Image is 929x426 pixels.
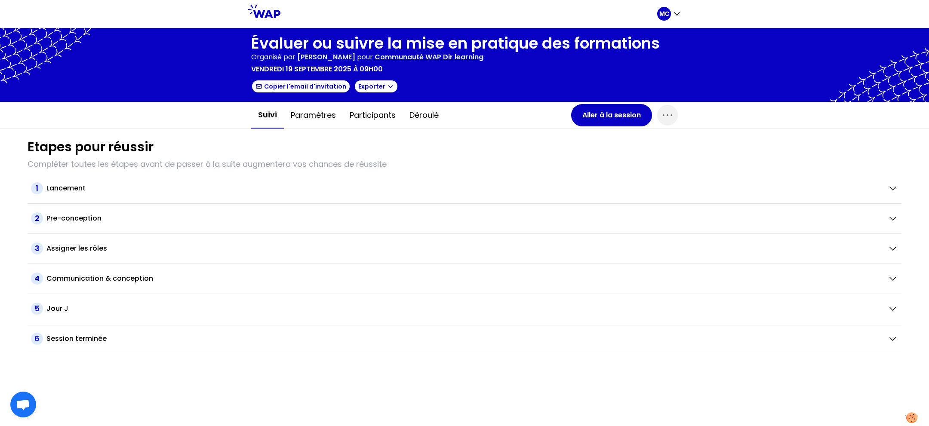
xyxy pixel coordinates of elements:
button: 6Session terminée [31,333,898,345]
h2: Communication & conception [46,273,153,284]
div: Ouvrir le chat [10,392,36,417]
span: 5 [31,303,43,315]
h1: Etapes pour réussir [28,139,154,155]
button: 5Jour J [31,303,898,315]
button: MC [657,7,681,21]
h2: Lancement [46,183,86,193]
span: [PERSON_NAME] [297,52,355,62]
button: Déroulé [403,102,446,128]
button: 3Assigner les rôles [31,242,898,254]
button: Suivi [251,102,284,129]
h2: Pre-conception [46,213,102,224]
button: Paramètres [284,102,343,128]
h2: Jour J [46,303,68,314]
span: 2 [31,212,43,224]
span: 1 [31,182,43,194]
p: MC [659,9,669,18]
h2: Assigner les rôles [46,243,107,254]
p: Compléter toutes les étapes avant de passer à la suite augmentera vos chances de réussite [28,158,901,170]
h1: Évaluer ou suivre la mise en pratique des formations [251,35,660,52]
button: 2Pre-conception [31,212,898,224]
p: pour [357,52,373,62]
button: Aller à la session [571,104,652,126]
span: 6 [31,333,43,345]
button: Exporter [354,80,398,93]
span: 4 [31,273,43,285]
p: Communauté WAP Dir learning [375,52,483,62]
p: vendredi 19 septembre 2025 à 09h00 [251,64,383,74]
button: 1Lancement [31,182,898,194]
button: 4Communication & conception [31,273,898,285]
p: Organisé par [251,52,295,62]
button: Copier l'email d'invitation [251,80,351,93]
span: 3 [31,242,43,254]
button: Participants [343,102,403,128]
h2: Session terminée [46,334,107,344]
